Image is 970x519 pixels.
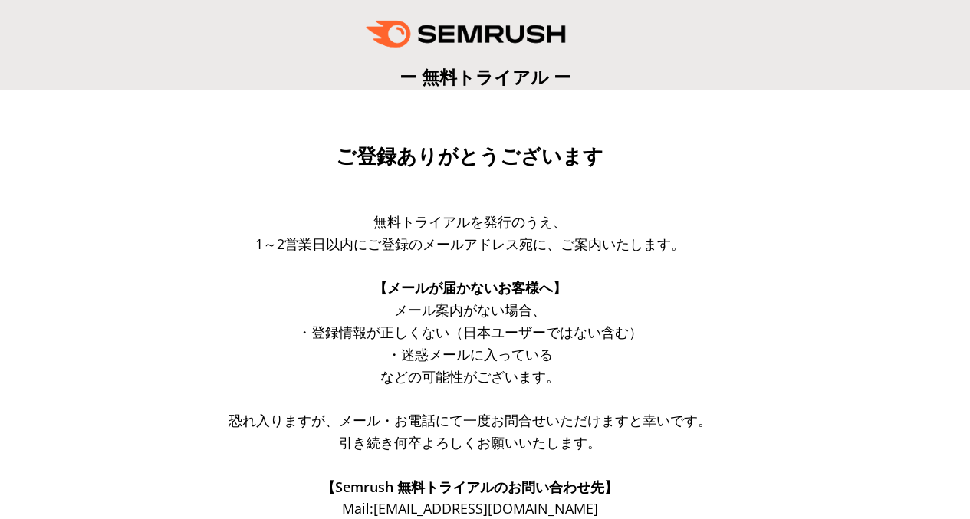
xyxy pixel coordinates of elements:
span: ー 無料トライアル ー [400,64,571,89]
span: 【Semrush 無料トライアルのお問い合わせ先】 [321,478,618,496]
span: Mail: [EMAIL_ADDRESS][DOMAIN_NAME] [342,499,598,517]
span: 恐れ入りますが、メール・お電話にて一度お問合せいただけますと幸いです。 [229,411,712,429]
span: 無料トライアルを発行のうえ、 [373,212,567,231]
span: メール案内がない場合、 [394,301,546,319]
span: 引き続き何卒よろしくお願いいたします。 [339,433,601,452]
span: などの可能性がございます。 [380,367,560,386]
span: 1～2営業日以内にご登録のメールアドレス宛に、ご案内いたします。 [255,235,685,253]
span: ご登録ありがとうございます [336,145,603,168]
span: ・登録情報が正しくない（日本ユーザーではない含む） [298,323,643,341]
span: 【メールが届かないお客様へ】 [373,278,567,297]
span: ・迷惑メールに入っている [387,345,553,363]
